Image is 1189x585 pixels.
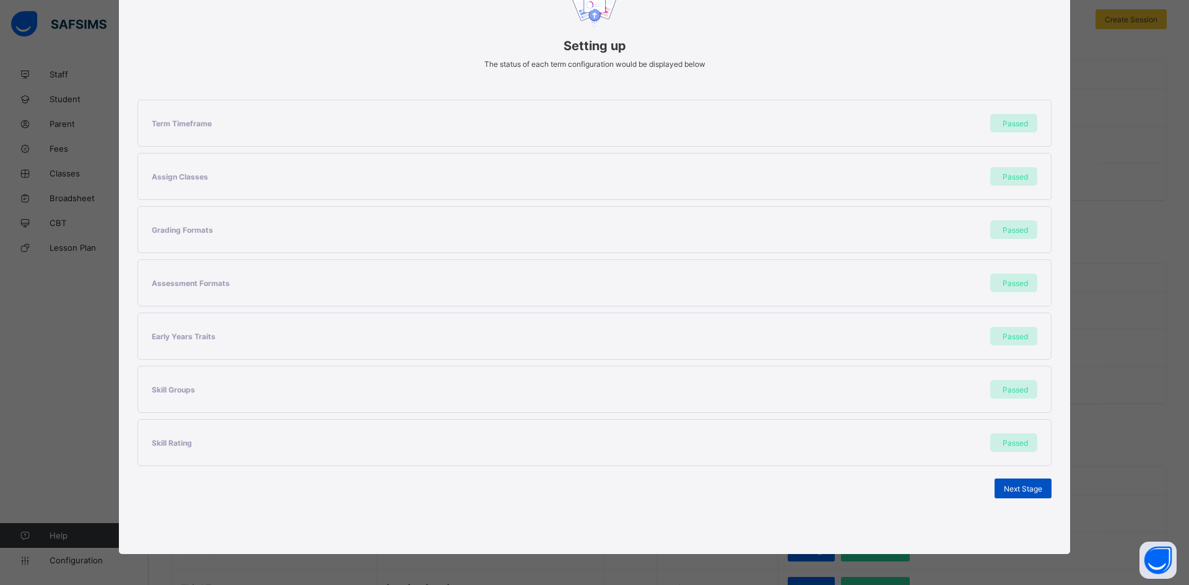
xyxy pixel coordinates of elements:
span: Passed [1003,385,1028,394]
button: Open asap [1139,542,1177,579]
span: Passed [1003,279,1028,288]
span: Passed [1003,332,1028,341]
span: Early Years Traits [152,332,216,341]
span: Passed [1003,172,1028,181]
span: Passed [1003,438,1028,448]
span: Setting up [137,38,1052,53]
span: Passed [1003,225,1028,235]
span: Skill Rating [152,438,192,448]
span: Assessment Formats [152,279,230,288]
span: Skill Groups [152,385,195,394]
span: Term Timeframe [152,119,212,128]
span: Passed [1003,119,1028,128]
span: Assign Classes [152,172,208,181]
span: Next Stage [1004,484,1042,493]
span: Grading Formats [152,225,213,235]
span: The status of each term configuration would be displayed below [484,59,705,69]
